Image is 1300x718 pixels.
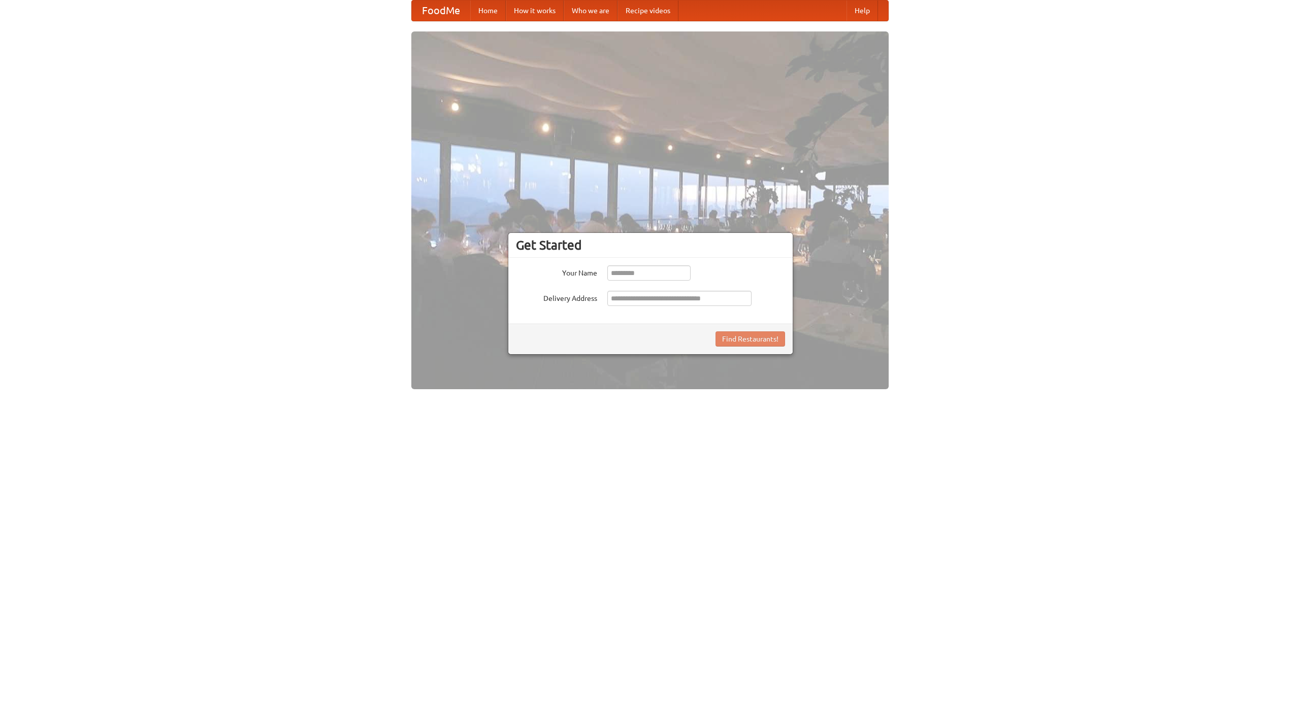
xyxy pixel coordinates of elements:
label: Your Name [516,265,597,278]
a: Recipe videos [617,1,678,21]
a: Home [470,1,506,21]
h3: Get Started [516,237,785,253]
button: Find Restaurants! [716,331,785,347]
a: How it works [506,1,564,21]
a: Who we are [564,1,617,21]
label: Delivery Address [516,291,597,303]
a: FoodMe [412,1,470,21]
a: Help [847,1,878,21]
